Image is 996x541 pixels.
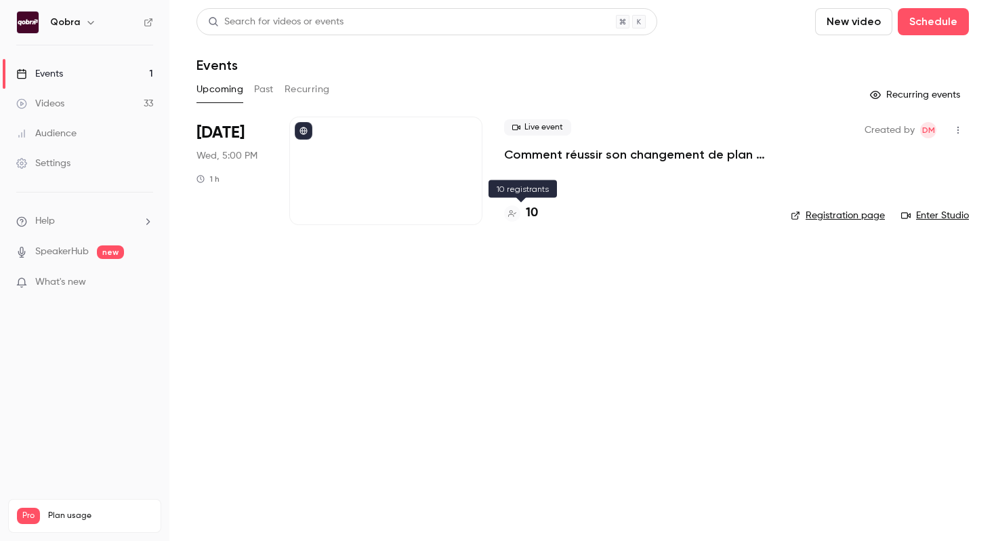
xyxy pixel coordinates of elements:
a: Enter Studio [901,209,969,222]
div: Search for videos or events [208,15,344,29]
span: Dylan Manceau [920,122,936,138]
button: Schedule [898,8,969,35]
span: Pro [17,508,40,524]
h1: Events [196,57,238,73]
button: Recurring events [864,84,969,106]
div: Settings [16,157,70,170]
span: new [97,245,124,259]
span: Live event [504,119,571,136]
div: Events [16,67,63,81]
button: Past [254,79,274,100]
a: SpeakerHub [35,245,89,259]
span: What's new [35,275,86,289]
span: Created by [865,122,915,138]
span: Wed, 5:00 PM [196,149,257,163]
span: Help [35,214,55,228]
div: Videos [16,97,64,111]
img: Qobra [17,12,39,33]
span: [DATE] [196,122,245,144]
a: Comment réussir son changement de plan de commissionnement ? [504,146,769,163]
a: 10 [504,204,538,222]
a: Registration page [791,209,885,222]
div: Audience [16,127,77,140]
li: help-dropdown-opener [16,214,153,228]
button: New video [815,8,892,35]
h6: Qobra [50,16,80,29]
div: Sep 24 Wed, 5:00 PM (Europe/Paris) [196,117,268,225]
h4: 10 [526,204,538,222]
span: Plan usage [48,510,152,521]
span: DM [922,122,935,138]
button: Recurring [285,79,330,100]
button: Upcoming [196,79,243,100]
div: 1 h [196,174,220,184]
